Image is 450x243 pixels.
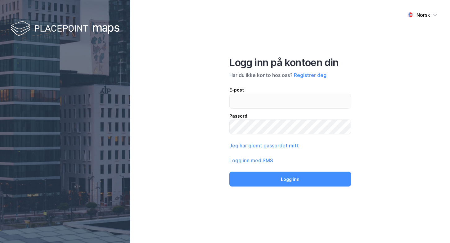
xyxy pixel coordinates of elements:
[229,112,351,120] div: Passord
[294,71,326,79] button: Registrer deg
[229,71,351,79] div: Har du ikke konto hos oss?
[229,172,351,187] button: Logg inn
[229,86,351,94] div: E-post
[229,142,299,149] button: Jeg har glemt passordet mitt
[11,20,119,38] img: logo-white.f07954bde2210d2a523dddb988cd2aa7.svg
[229,56,351,69] div: Logg inn på kontoen din
[229,157,273,164] button: Logg inn med SMS
[416,11,430,19] div: Norsk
